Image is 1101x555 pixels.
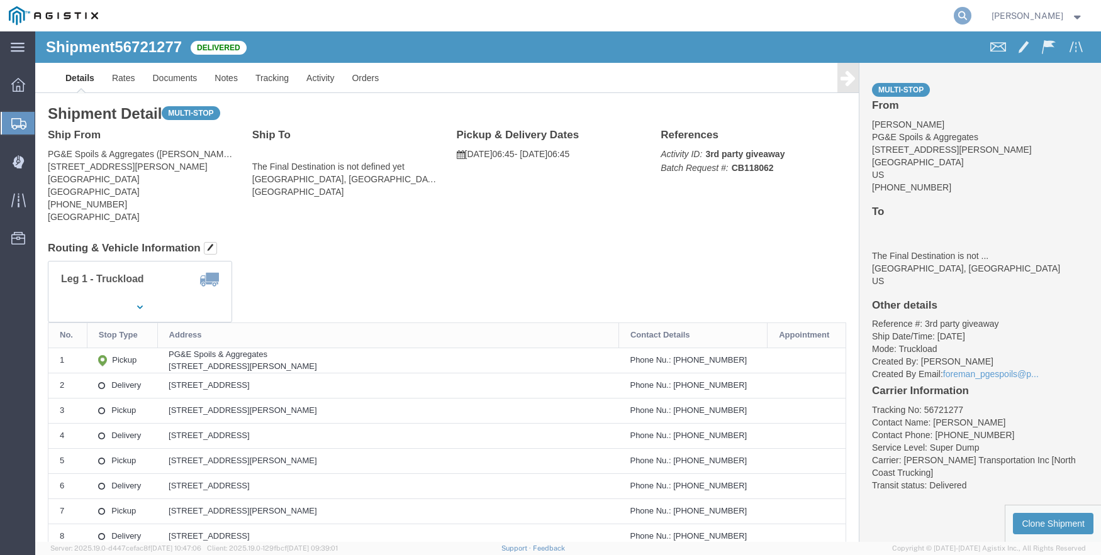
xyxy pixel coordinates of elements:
[501,544,533,552] a: Support
[150,544,201,552] span: [DATE] 10:47:06
[287,544,338,552] span: [DATE] 09:39:01
[991,8,1084,23] button: [PERSON_NAME]
[533,544,565,552] a: Feedback
[207,544,338,552] span: Client: 2025.19.0-129fbcf
[992,9,1063,23] span: Lorretta Ayala
[892,543,1086,554] span: Copyright © [DATE]-[DATE] Agistix Inc., All Rights Reserved
[35,31,1101,542] iframe: FS Legacy Container
[9,6,98,25] img: logo
[50,544,201,552] span: Server: 2025.19.0-d447cefac8f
